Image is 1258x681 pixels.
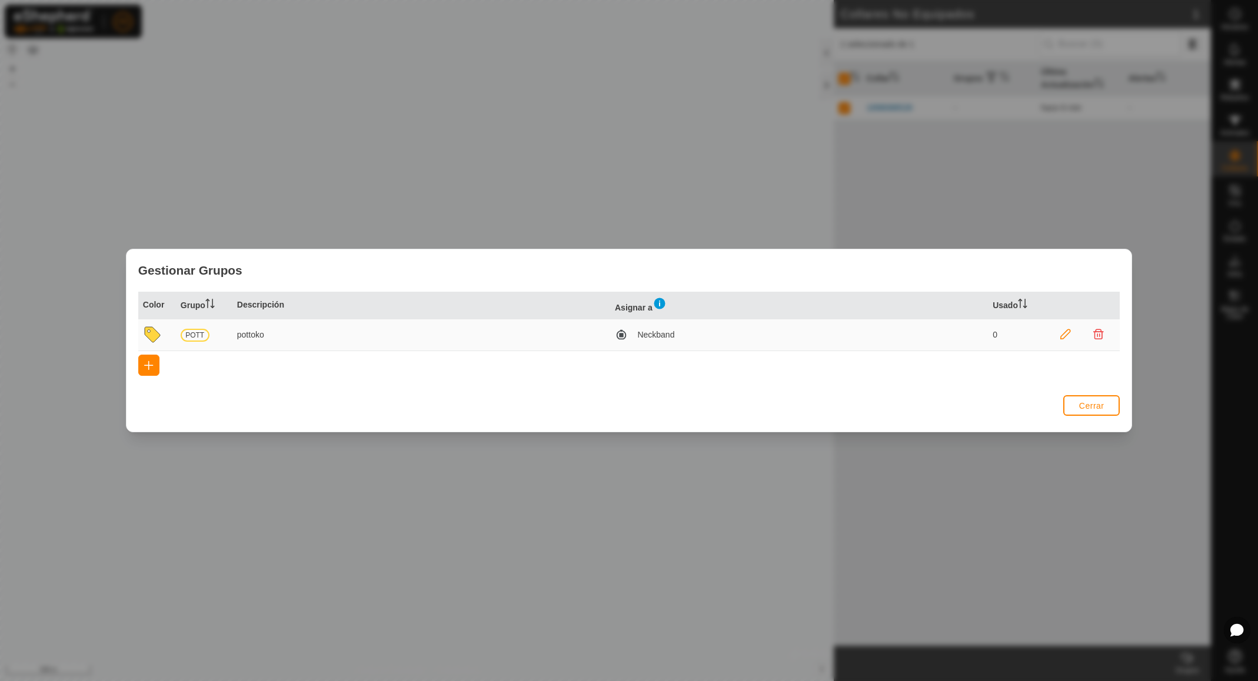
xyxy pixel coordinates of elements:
[237,330,264,339] p-celleditor: pottoko
[1079,401,1104,410] span: Cerrar
[181,329,209,342] span: POTT
[653,296,667,311] img: Información
[176,292,232,319] th: Grupo
[610,292,988,319] th: Asignar a
[988,292,1044,319] th: Usado
[138,292,176,319] th: Color
[637,329,674,341] span: Neckband
[127,249,1131,291] div: Gestionar Grupos
[993,330,997,339] p-celleditor: 0
[1063,395,1120,416] button: Cerrar
[232,292,610,319] th: Descripción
